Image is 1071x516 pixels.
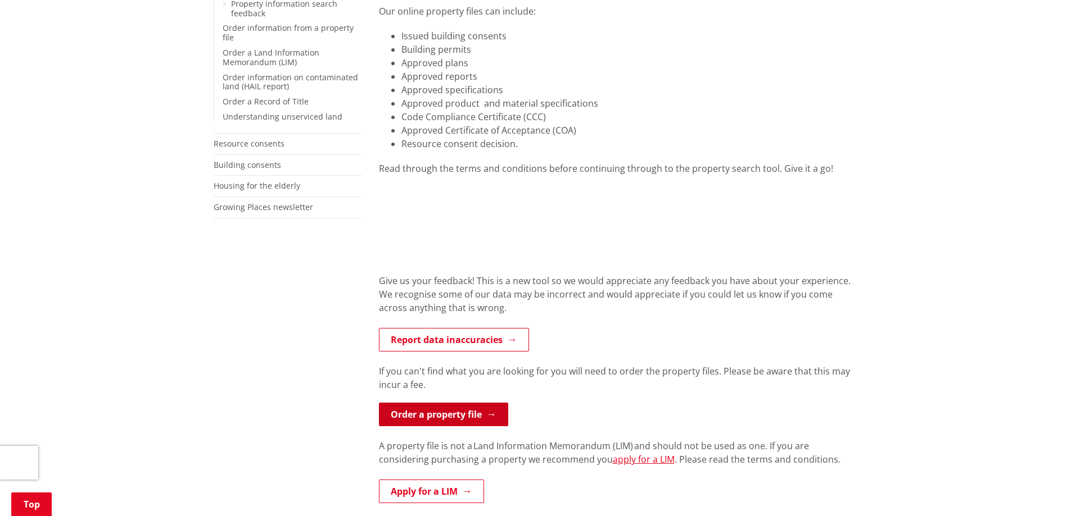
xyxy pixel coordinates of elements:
a: Top [11,492,52,516]
a: Growing Places newsletter [214,202,313,212]
li: Approved product and material specifications [401,97,858,110]
a: Housing for the elderly [214,180,300,191]
li: Approved reports [401,70,858,83]
a: Order a property file [379,403,508,426]
a: apply for a LIM [613,453,675,465]
a: Report data inaccuracies [379,328,529,351]
a: Apply for a LIM [379,480,484,503]
div: A property file is not a Land Information Memorandum (LIM) and should not be used as one. If you ... [379,439,858,480]
iframe: Messenger Launcher [1019,469,1060,509]
a: Resource consents [214,138,284,149]
p: If you can't find what you are looking for you will need to order the property files. Please be a... [379,364,858,391]
a: Order information from a property file [223,22,354,43]
a: Order a Land Information Memorandum (LIM) [223,47,319,67]
li: Building permits [401,43,858,56]
li: Approved specifications [401,83,858,97]
li: Resource consent decision. [401,137,858,150]
a: Building consents [214,159,281,170]
li: Approved Certificate of Acceptance (COA) [401,124,858,137]
a: Order information on contaminated land (HAIL report) [223,72,358,92]
span: Our online property files can include: [379,5,536,17]
div: Read through the terms and conditions before continuing through to the property search tool. Give... [379,162,858,175]
li: Issued building consents [401,29,858,43]
li: Code Compliance Certificate (CCC) [401,110,858,124]
li: Approved plans [401,56,858,70]
div: Give us your feedback! This is a new tool so we would appreciate any feedback you have about your... [379,274,858,328]
a: Order a Record of Title [223,96,309,107]
a: Understanding unserviced land [223,111,342,122]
